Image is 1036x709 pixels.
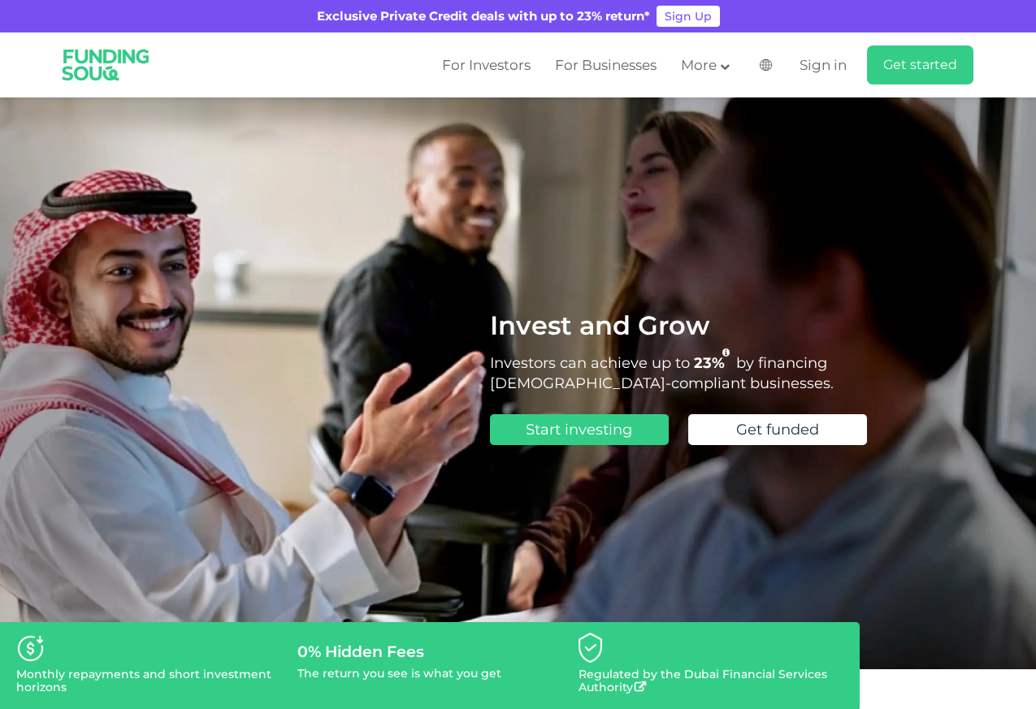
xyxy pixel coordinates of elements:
[51,36,161,94] img: Logo
[297,667,501,680] p: The return you see is what you get
[490,309,709,341] span: Invest and Grow
[800,57,847,73] span: Sign in
[681,57,717,73] span: More
[579,668,843,694] p: Regulated by the Dubai Financial Services Authority
[736,421,819,439] span: Get funded
[317,7,650,26] div: Exclusive Private Credit deals with up to 23% return*
[760,59,772,71] img: SA Flag
[795,52,847,79] a: Sign in
[551,52,661,79] a: For Businesses
[490,354,690,372] span: Investors can achieve up to
[16,668,281,694] p: Monthly repayments and short investment horizons
[490,414,669,445] a: Start investing
[722,348,730,357] i: 23% IRR (expected) ~ 15% Net yield (expected)
[16,634,45,663] img: personaliseYourRisk
[438,52,535,79] a: For Investors
[297,642,562,661] div: 0% Hidden Fees
[579,633,602,663] img: diversifyYourPortfolioByLending
[694,354,736,372] span: 23%
[526,421,632,439] span: Start investing
[883,57,957,72] span: Get started
[657,6,720,27] a: Sign Up
[688,414,867,445] a: Get funded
